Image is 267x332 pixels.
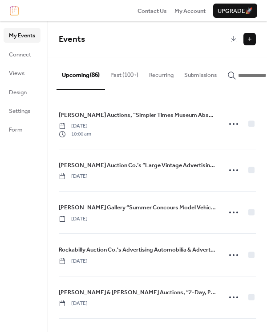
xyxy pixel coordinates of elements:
[59,300,88,308] span: [DATE]
[59,130,91,138] span: 10:00 am
[59,172,88,180] span: [DATE]
[59,245,216,254] span: Rockabilly Auction Co.'s Advertising Automobilia & Advertising Auction ending [DATE]-[DATE]
[218,7,253,16] span: Upgrade 🚀
[138,7,167,16] span: Contact Us
[59,257,88,265] span: [DATE]
[59,288,216,297] a: [PERSON_NAME] & [PERSON_NAME] Auctions, “2-Day, Petroliana & Advertising and General Store Online...
[9,50,31,59] span: Connect
[144,57,179,88] button: Recurring
[59,122,91,130] span: [DATE]
[59,161,216,170] span: [PERSON_NAME] Auction Co.’s “Large Vintage Advertising & Antique Online Auction,” ending [DATE]
[9,107,30,116] span: Settings
[105,57,144,88] button: Past (100+)
[59,111,216,120] span: [PERSON_NAME] Auctions, “Simpler Times Museum Absolute Virtual Auction” ending [DATE]-[DATE]
[59,31,85,48] span: Events
[59,110,216,120] a: [PERSON_NAME] Auctions, “Simpler Times Museum Absolute Virtual Auction” ending [DATE]-[DATE]
[9,69,24,78] span: Views
[10,6,19,16] img: logo
[213,4,257,18] button: Upgrade🚀
[4,104,40,118] a: Settings
[174,6,206,15] a: My Account
[59,245,216,255] a: Rockabilly Auction Co.'s Advertising Automobilia & Advertising Auction ending [DATE]-[DATE]
[59,160,216,170] a: [PERSON_NAME] Auction Co.’s “Large Vintage Advertising & Antique Online Auction,” ending [DATE]
[9,125,23,134] span: Form
[57,57,105,89] button: Upcoming (86)
[4,28,40,42] a: My Events
[4,66,40,80] a: Views
[4,47,40,61] a: Connect
[4,85,40,99] a: Design
[179,57,222,88] button: Submissions
[9,88,27,97] span: Design
[59,203,216,212] a: [PERSON_NAME] Gallery “Summer Concours Model Vehicles Auction,” ending [DATE]
[138,6,167,15] a: Contact Us
[9,31,35,40] span: My Events
[4,122,40,136] a: Form
[59,215,88,223] span: [DATE]
[174,7,206,16] span: My Account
